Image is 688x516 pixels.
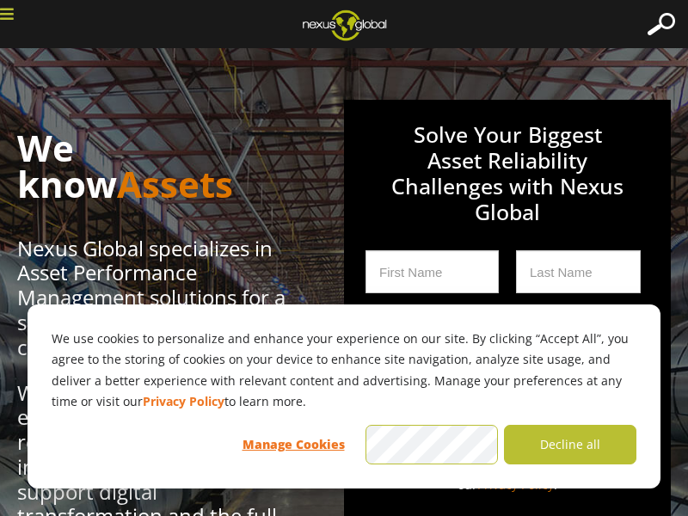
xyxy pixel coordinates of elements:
h3: Solve Your Biggest Asset Reliability Challenges with Nexus Global [365,121,649,250]
input: Last Name [516,250,641,293]
button: Manage Cookies [227,425,359,464]
span: Assets [117,159,233,208]
p: We use cookies to personalize and enhance your experience on our site. By clicking “Accept All”, ... [52,329,636,413]
div: Cookie banner [28,304,660,488]
a: Privacy Policy [143,391,224,413]
button: Decline all [504,425,636,464]
img: ng_logo_web [289,4,400,46]
h1: We know [17,130,292,202]
p: Nexus Global specializes in Asset Performance Management solutions for a smarter, safer, and more... [17,236,292,360]
input: First Name [365,250,499,293]
button: Accept all [365,425,498,464]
